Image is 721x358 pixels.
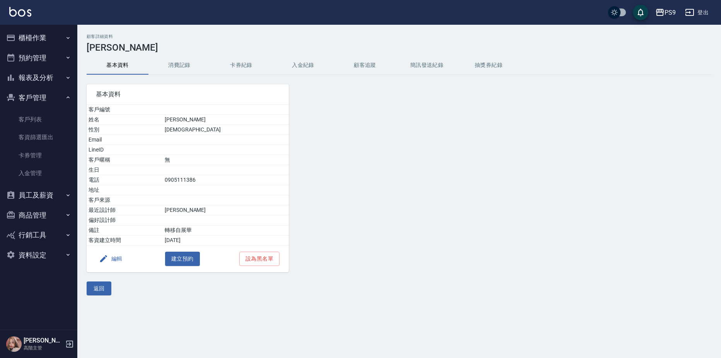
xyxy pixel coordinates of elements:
button: save [633,5,648,20]
td: 客戶暱稱 [87,155,163,165]
button: 編輯 [96,252,126,266]
td: [PERSON_NAME] [163,205,289,215]
h2: 顧客詳細資料 [87,34,712,39]
button: 資料設定 [3,245,74,265]
td: 姓名 [87,115,163,125]
span: 基本資料 [96,90,280,98]
a: 入金管理 [3,164,74,182]
td: 客戶來源 [87,195,163,205]
td: 性別 [87,125,163,135]
img: Person [6,336,22,352]
a: 客戶列表 [3,111,74,128]
td: Email [87,135,163,145]
td: [DEMOGRAPHIC_DATA] [163,125,289,135]
td: 電話 [87,175,163,185]
button: 商品管理 [3,205,74,225]
button: 消費記錄 [148,56,210,75]
button: 預約管理 [3,48,74,68]
td: 地址 [87,185,163,195]
td: [PERSON_NAME] [163,115,289,125]
td: LineID [87,145,163,155]
button: 櫃檯作業 [3,28,74,48]
a: 卡券管理 [3,147,74,164]
td: 偏好設計師 [87,215,163,225]
button: 建立預約 [165,252,200,266]
button: 登出 [682,5,712,20]
h3: [PERSON_NAME] [87,42,712,53]
img: Logo [9,7,31,17]
td: 客資建立時間 [87,235,163,245]
button: 顧客追蹤 [334,56,396,75]
div: PS9 [665,8,676,17]
td: [DATE] [163,235,289,245]
td: 轉移自展華 [163,225,289,235]
td: 客戶編號 [87,105,163,115]
button: 報表及分析 [3,68,74,88]
p: 高階主管 [24,344,63,351]
button: 設為黑名單 [239,252,280,266]
button: 抽獎券紀錄 [458,56,520,75]
button: 卡券紀錄 [210,56,272,75]
h5: [PERSON_NAME] [24,337,63,344]
td: 生日 [87,165,163,175]
td: 0905111386 [163,175,289,185]
button: 簡訊發送紀錄 [396,56,458,75]
button: 返回 [87,281,111,296]
button: 入金紀錄 [272,56,334,75]
button: 客戶管理 [3,88,74,108]
td: 備註 [87,225,163,235]
button: PS9 [652,5,679,20]
td: 無 [163,155,289,165]
button: 基本資料 [87,56,148,75]
button: 行銷工具 [3,225,74,245]
button: 員工及薪資 [3,185,74,205]
td: 最近設計師 [87,205,163,215]
a: 客資篩選匯出 [3,128,74,146]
